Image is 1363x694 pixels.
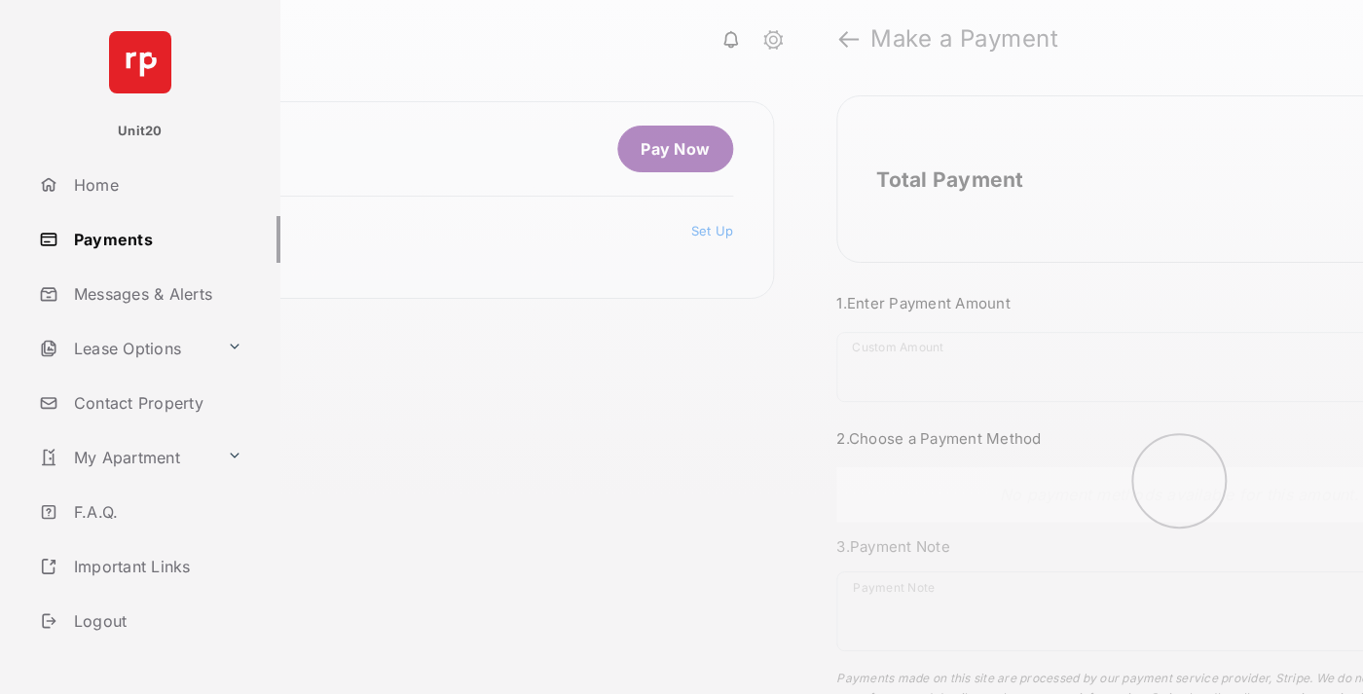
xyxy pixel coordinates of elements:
a: F.A.Q. [31,489,280,535]
strong: Make a Payment [870,27,1058,51]
p: Unit20 [118,122,163,141]
a: Important Links [31,543,250,590]
a: Messages & Alerts [31,271,280,317]
a: Contact Property [31,380,280,426]
a: Set Up [691,223,734,238]
a: Lease Options [31,325,219,372]
a: Payments [31,216,280,263]
a: Logout [31,598,280,644]
img: svg+xml;base64,PHN2ZyB4bWxucz0iaHR0cDovL3d3dy53My5vcmcvMjAwMC9zdmciIHdpZHRoPSI2NCIgaGVpZ2h0PSI2NC... [109,31,171,93]
a: My Apartment [31,434,219,481]
h2: Total Payment [876,167,1023,192]
a: Home [31,162,280,208]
